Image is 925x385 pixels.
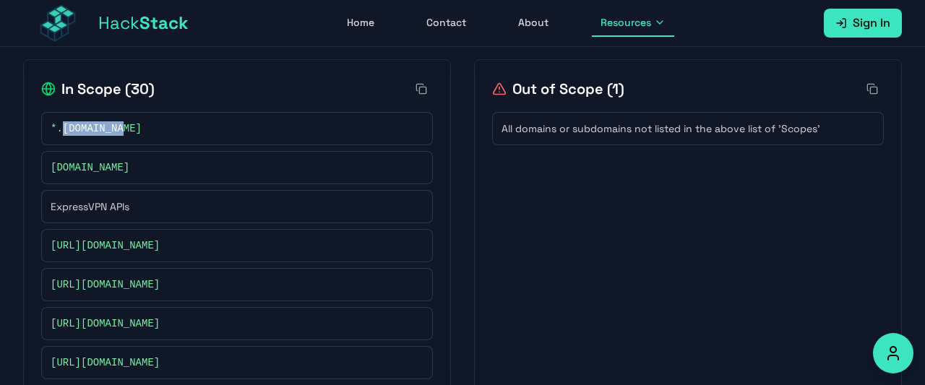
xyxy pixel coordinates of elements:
[338,9,383,37] a: Home
[410,77,433,100] button: Copy all in-scope items
[873,333,913,373] button: Accessibility Options
[509,9,557,37] a: About
[41,79,155,99] h2: In Scope ( 30 )
[51,316,160,331] span: [URL][DOMAIN_NAME]
[51,121,142,136] span: *.[DOMAIN_NAME]
[51,160,129,175] span: [DOMAIN_NAME]
[51,277,160,292] span: [URL][DOMAIN_NAME]
[98,12,189,35] span: Hack
[492,79,624,99] h2: Out of Scope ( 1 )
[502,121,820,136] span: All domains or subdomains not listed in the above list of 'Scopes'
[51,355,160,370] span: [URL][DOMAIN_NAME]
[853,14,890,32] span: Sign In
[861,77,884,100] button: Copy all out-of-scope items
[592,9,674,37] button: Resources
[139,12,189,34] span: Stack
[51,238,160,253] span: [URL][DOMAIN_NAME]
[601,15,651,30] span: Resources
[51,199,129,214] span: ExpressVPN APIs
[824,9,902,38] a: Sign In
[418,9,475,37] a: Contact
